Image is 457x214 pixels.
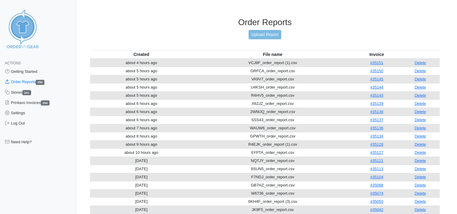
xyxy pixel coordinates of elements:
td: about 8 hours ago [90,132,193,140]
a: Delete [415,150,426,155]
td: GB7HZ_order_report.csv [193,181,353,189]
td: SSS43_order_report.csv [193,116,353,124]
a: Delete [415,126,426,130]
td: 2WMJQ_order_report.csv [193,108,353,116]
a: #35134 [370,134,383,138]
a: Delete [415,183,426,187]
td: 8SUN5_order_report.csv [193,165,353,173]
a: #35121 [370,158,383,163]
a: #35050 [370,199,383,204]
td: [DATE] [90,206,193,214]
td: about 6 hours ago [90,116,193,124]
td: about 5 hours ago [90,67,193,75]
a: Delete [415,191,426,196]
td: [DATE] [90,189,193,197]
a: #35113 [370,167,383,171]
td: about 5 hours ago [90,75,193,83]
td: about 5 hours ago [90,91,193,99]
th: Created [90,50,193,59]
a: Delete [415,134,426,138]
td: [DATE] [90,197,193,206]
a: #35042 [370,207,383,212]
a: Delete [415,207,426,212]
a: Delete [415,60,426,65]
th: File name [193,50,353,59]
a: Upload Report [249,30,281,39]
a: #35139 [370,101,383,106]
td: VCJ8F_order_report (1).csv [193,59,353,67]
a: Delete [415,85,426,89]
a: #35151 [370,60,383,65]
td: about 4 hours ago [90,59,193,67]
a: Delete [415,158,426,163]
td: R4EJK_order_report (1).csv [193,140,353,148]
td: 6YPTA_order_report.csv [193,148,353,157]
td: 6KH4F_order_report (3).csv [193,197,353,206]
a: Delete [415,93,426,98]
a: #35127 [370,150,383,155]
a: #35137 [370,118,383,122]
td: X62JZ_order_report.csv [193,99,353,108]
a: Delete [415,77,426,81]
a: Delete [415,101,426,106]
td: W6736_order_report.csv [193,189,353,197]
a: #35145 [370,77,383,81]
td: about 10 hours ago [90,148,193,157]
a: #35104 [370,175,383,179]
a: Delete [415,109,426,114]
a: #35143 [370,93,383,98]
td: about 9 hours ago [90,140,193,148]
td: GPWTH_order_report.csv [193,132,353,140]
td: F7NDJ_order_report.csv [193,173,353,181]
a: #35138 [370,109,383,114]
h3: Order Reports [90,17,440,28]
td: GRFCA_order_report.csv [193,67,353,75]
a: Delete [415,69,426,73]
td: about 6 hours ago [90,99,193,108]
td: [DATE] [90,165,193,173]
a: #35136 [370,126,383,130]
td: R4HV5_order_report.csv [193,91,353,99]
td: [DATE] [90,173,193,181]
td: [DATE] [90,157,193,165]
th: Invoice [353,50,401,59]
a: #35088 [370,183,383,187]
td: JK9F5_order_report.csv [193,206,353,214]
a: #35144 [370,85,383,89]
a: Delete [415,199,426,204]
td: WAUW6_order_report.csv [193,124,353,132]
span: 250 [36,80,44,85]
td: about 6 hours ago [90,108,193,116]
td: about 7 hours ago [90,124,193,132]
span: 241 [22,90,31,95]
a: Delete [415,167,426,171]
span: 250 [41,100,50,105]
a: Delete [415,175,426,179]
a: #35150 [370,69,383,73]
td: about 5 hours ago [90,83,193,91]
td: NQTJY_order_report.csv [193,157,353,165]
a: #35074 [370,191,383,196]
td: U4KSH_order_report.csv [193,83,353,91]
a: Delete [415,118,426,122]
td: VA9V7_order_report.csv [193,75,353,83]
span: Actions [5,61,21,65]
a: Delete [415,142,426,147]
td: [DATE] [90,181,193,189]
a: #35128 [370,142,383,147]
